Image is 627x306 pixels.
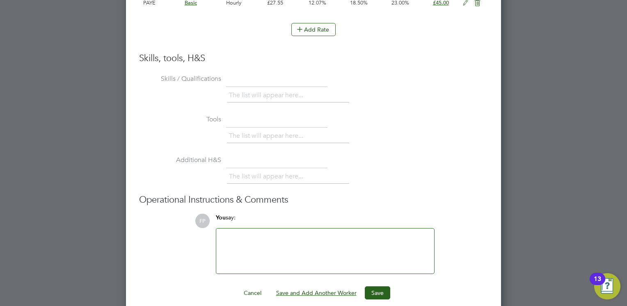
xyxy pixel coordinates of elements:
li: The list will appear here... [229,130,307,142]
button: Add Rate [291,23,336,36]
li: The list will appear here... [229,90,307,101]
div: say: [216,214,435,228]
button: Save and Add Another Worker [270,286,363,299]
span: You [216,214,226,221]
h3: Skills, tools, H&S [139,53,488,64]
li: The list will appear here... [229,171,307,182]
div: 13 [594,279,601,290]
span: FP [195,214,210,228]
h3: Operational Instructions & Comments [139,194,488,206]
button: Open Resource Center, 13 new notifications [594,273,620,299]
button: Cancel [237,286,268,299]
label: Additional H&S [139,156,221,164]
label: Tools [139,115,221,124]
button: Save [365,286,390,299]
label: Skills / Qualifications [139,75,221,83]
